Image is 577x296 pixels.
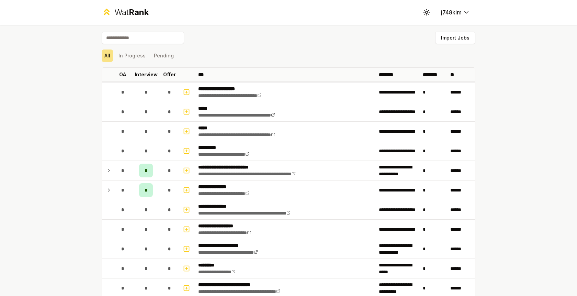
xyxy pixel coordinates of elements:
p: Offer [163,71,176,78]
button: In Progress [116,50,148,62]
button: Pending [151,50,177,62]
div: Wat [114,7,149,18]
button: All [102,50,113,62]
button: j748kim [435,6,475,19]
p: OA [119,71,126,78]
p: Interview [135,71,158,78]
span: j748kim [441,8,462,17]
button: Import Jobs [435,32,475,44]
span: Rank [129,7,149,17]
a: WatRank [102,7,149,18]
